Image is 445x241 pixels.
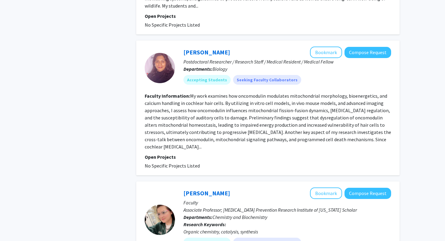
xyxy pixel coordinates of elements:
[213,214,267,220] span: Chemistry and Biochemistry
[310,47,342,58] button: Add Santha Ranganathan to Bookmarks
[145,163,200,169] span: No Specific Projects Listed
[5,214,26,236] iframe: Chat
[183,75,231,85] mat-chip: Accepting Students
[183,206,391,213] p: Associate Professor; [MEDICAL_DATA] Prevention Research Institute of [US_STATE] Scholar
[183,189,230,197] a: [PERSON_NAME]
[183,58,391,65] p: Postdoctoral Researcher / Research Staff / Medical Resident / Medical Fellow
[145,22,200,28] span: No Specific Projects Listed
[145,93,391,150] fg-read-more: My work examines how oncomodulin modulates mitochondrial morphology, bioenergetics, and calcium h...
[183,221,226,227] b: Research Keywords:
[183,48,230,56] a: [PERSON_NAME]
[183,228,391,235] div: Organic chemistry, catalysis, synthesis
[145,93,190,99] b: Faculty Information:
[344,47,391,58] button: Compose Request to Santha Ranganathan
[310,187,342,199] button: Add Liela Romero to Bookmarks
[145,12,391,20] p: Open Projects
[183,214,213,220] b: Departments:
[183,66,213,72] b: Departments:
[344,188,391,199] button: Compose Request to Liela Romero
[213,66,227,72] span: Biology
[183,199,391,206] p: Faculty
[145,153,391,161] p: Open Projects
[233,75,301,85] mat-chip: Seeking Faculty Collaborators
